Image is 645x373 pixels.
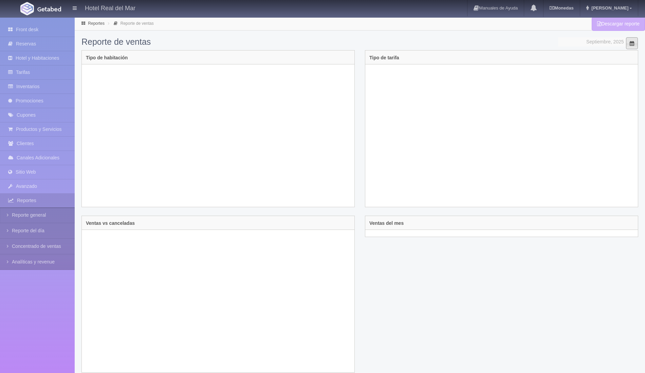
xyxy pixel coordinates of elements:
[369,55,399,60] h4: Tipo de tarifa
[85,3,135,12] h4: Hotel Real del Mar
[550,5,573,11] b: Monedas
[630,46,634,55] span: Seleccionar Mes
[37,6,61,12] img: Getabed
[590,5,628,11] span: [PERSON_NAME]
[121,21,154,26] a: Reporte de ventas
[20,2,34,15] img: Getabed
[86,55,128,60] h4: Tipo de habitación
[369,221,404,226] h4: Ventas del mes
[86,221,135,226] h4: Ventas vs canceladas
[88,21,105,26] a: Reportes
[592,17,645,31] a: Descargar reporte
[626,37,638,49] span: Seleccionar Mes
[81,37,638,47] h2: Reporte de ventas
